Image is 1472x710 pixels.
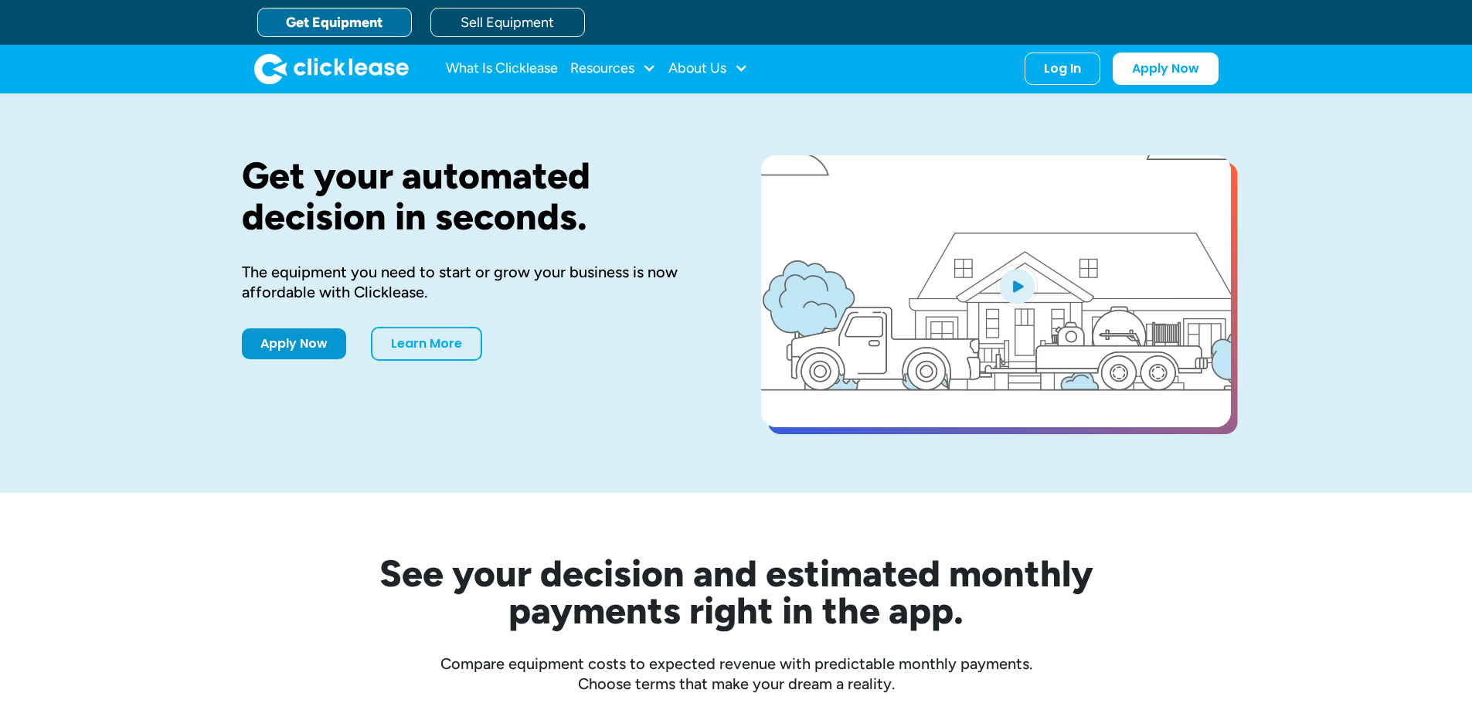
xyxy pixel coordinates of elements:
[430,8,585,37] a: Sell Equipment
[1113,53,1219,85] a: Apply Now
[446,53,558,84] a: What Is Clicklease
[304,555,1169,629] h2: See your decision and estimated monthly payments right in the app.
[254,53,409,84] a: home
[668,53,748,84] div: About Us
[371,327,482,361] a: Learn More
[996,264,1038,307] img: Blue play button logo on a light blue circular background
[1044,61,1081,76] div: Log In
[242,155,712,237] h1: Get your automated decision in seconds.
[761,155,1231,427] a: open lightbox
[242,328,346,359] a: Apply Now
[257,8,412,37] a: Get Equipment
[254,53,409,84] img: Clicklease logo
[242,262,712,302] div: The equipment you need to start or grow your business is now affordable with Clicklease.
[242,654,1231,694] div: Compare equipment costs to expected revenue with predictable monthly payments. Choose terms that ...
[570,53,656,84] div: Resources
